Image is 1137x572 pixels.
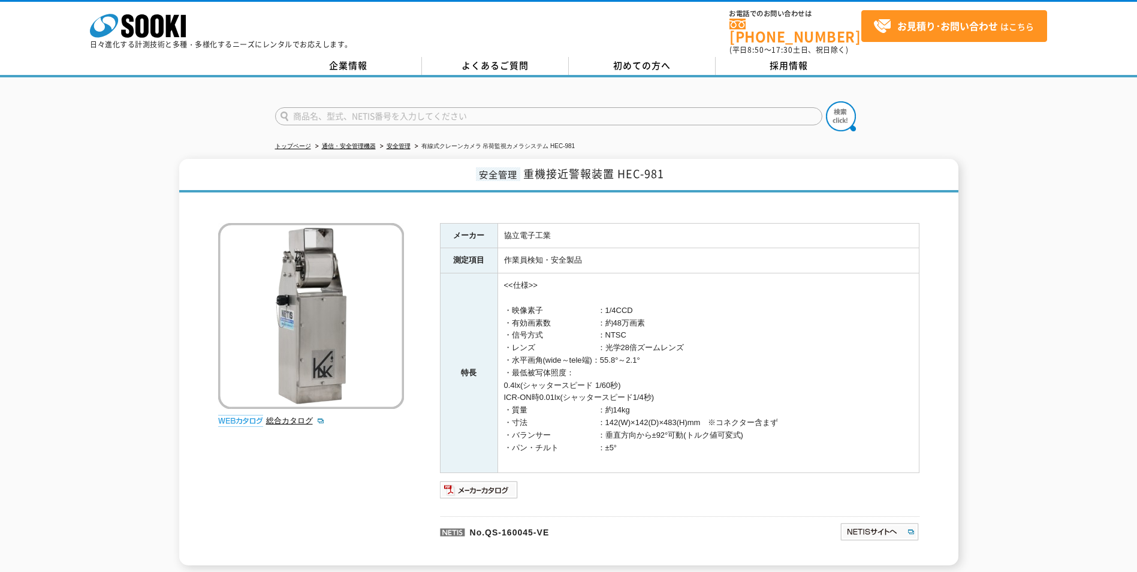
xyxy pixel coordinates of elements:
span: お電話でのお問い合わせは [729,10,861,17]
p: No.QS-160045-VE [440,516,724,545]
a: 安全管理 [387,143,411,149]
a: 通信・安全管理機器 [322,143,376,149]
th: 測定項目 [440,248,497,273]
li: 有線式クレーンカメラ 吊荷監視カメラシステム HEC-981 [412,140,575,153]
img: btn_search.png [826,101,856,131]
td: <<仕様>> ・映像素子 ：1/4CCD ・有効画素数 ：約48万画素 ・信号方式 ：NTSC ・レンズ ：光学28倍ズームレンズ ・水平画角(wide～tele端)：55.8°～2.1° ・最... [497,273,919,473]
td: 協立電子工業 [497,223,919,248]
img: 有線式クレーンカメラ 吊荷監視カメラシステム HEC-981 [218,223,404,409]
a: 企業情報 [275,57,422,75]
a: 初めての方へ [569,57,716,75]
span: 8:50 [747,44,764,55]
span: 安全管理 [476,167,520,181]
th: メーカー [440,223,497,248]
span: (平日 ～ 土日、祝日除く) [729,44,848,55]
span: 初めての方へ [613,59,671,72]
a: よくあるご質問 [422,57,569,75]
th: 特長 [440,273,497,473]
img: webカタログ [218,415,263,427]
td: 作業員検知・安全製品 [497,248,919,273]
img: メーカーカタログ [440,480,518,499]
span: 17:30 [771,44,793,55]
img: NETISサイトへ [840,522,919,541]
a: トップページ [275,143,311,149]
a: お見積り･お問い合わせはこちら [861,10,1047,42]
a: 採用情報 [716,57,862,75]
span: 重機接近警報装置 HEC-981 [523,165,664,182]
a: 総合カタログ [266,416,325,425]
input: 商品名、型式、NETIS番号を入力してください [275,107,822,125]
strong: お見積り･お問い合わせ [897,19,998,33]
a: [PHONE_NUMBER] [729,19,861,43]
span: はこちら [873,17,1034,35]
p: 日々進化する計測技術と多種・多様化するニーズにレンタルでお応えします。 [90,41,352,48]
a: メーカーカタログ [440,488,518,497]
